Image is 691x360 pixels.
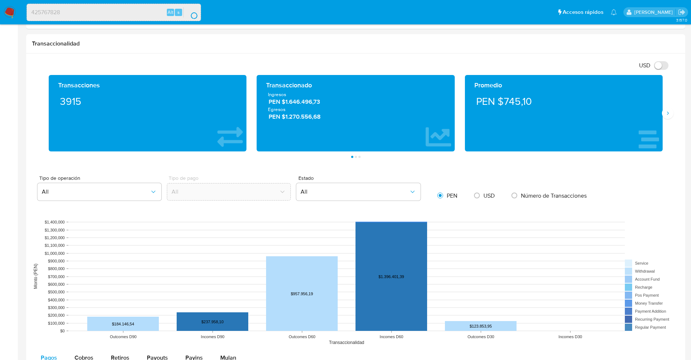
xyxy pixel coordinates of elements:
[183,7,198,17] button: search-icon
[27,8,201,17] input: Buscar usuario o caso...
[168,9,173,16] span: Alt
[563,8,603,16] span: Accesos rápidos
[634,9,675,16] p: santiago.sgreco@mercadolibre.com
[676,17,687,23] span: 3.157.0
[177,9,180,16] span: s
[678,8,686,16] a: Salir
[32,40,679,47] h1: Transaccionalidad
[611,9,617,15] a: Notificaciones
